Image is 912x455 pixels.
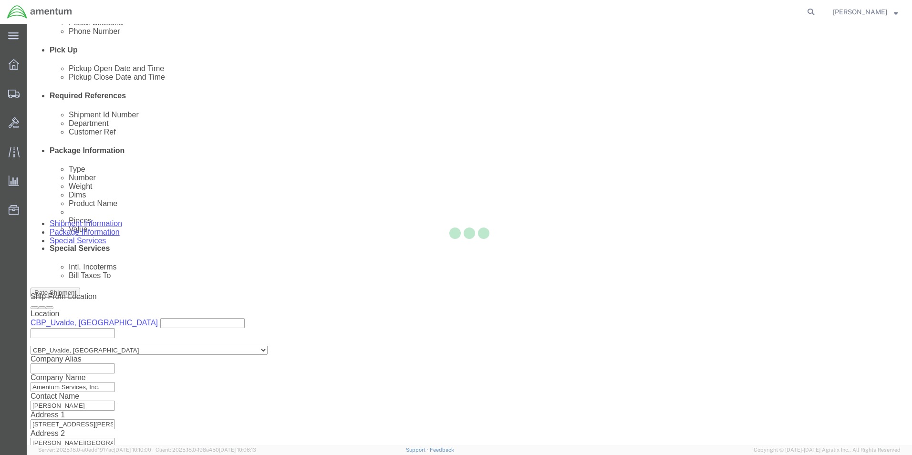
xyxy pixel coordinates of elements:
[833,7,887,17] span: Valentin Ortega
[114,447,151,453] span: [DATE] 10:10:00
[430,447,454,453] a: Feedback
[38,447,151,453] span: Server: 2025.18.0-a0edd1917ac
[155,447,256,453] span: Client: 2025.18.0-198a450
[406,447,430,453] a: Support
[754,446,901,454] span: Copyright © [DATE]-[DATE] Agistix Inc., All Rights Reserved
[832,6,899,18] button: [PERSON_NAME]
[219,447,256,453] span: [DATE] 10:06:13
[7,5,73,19] img: logo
